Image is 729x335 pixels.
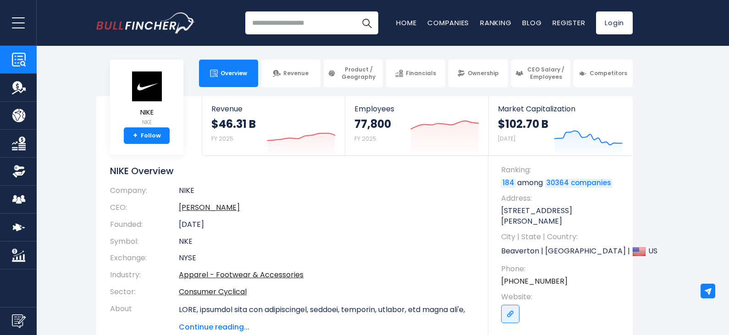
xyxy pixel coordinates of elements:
span: Market Capitalization [498,104,623,113]
span: Address: [501,193,624,203]
span: Financials [406,70,436,77]
span: Phone: [501,264,624,274]
p: among [501,178,624,188]
a: Product / Geography [324,60,383,87]
a: Home [396,18,416,27]
img: Bullfincher logo [96,12,195,33]
h1: NIKE Overview [110,165,475,177]
a: NIKE NKE [130,71,163,128]
a: 184 [501,179,516,188]
a: Register [552,18,585,27]
img: Ownership [12,165,26,178]
span: Competitors [590,70,627,77]
a: Companies [427,18,469,27]
th: Company: [110,186,179,199]
th: CEO: [110,199,179,216]
a: 30364 companies [545,179,613,188]
p: [STREET_ADDRESS][PERSON_NAME] [501,206,624,226]
span: City | State | Country: [501,232,624,242]
th: About [110,301,179,333]
a: Go to link [501,305,519,323]
th: Founded: [110,216,179,233]
strong: $102.70 B [498,117,548,131]
a: Overview [199,60,258,87]
a: Go to homepage [96,12,195,33]
th: Exchange: [110,250,179,267]
span: Employees [354,104,479,113]
a: CEO Salary / Employees [511,60,570,87]
small: FY 2025 [354,135,376,143]
a: ceo [179,202,240,213]
p: Beaverton | [GEOGRAPHIC_DATA] | US [501,245,624,258]
small: FY 2025 [211,135,233,143]
small: [DATE] [498,135,515,143]
a: Revenue $46.31 B FY 2025 [202,96,345,155]
a: Financials [386,60,445,87]
span: Ownership [468,70,499,77]
span: Product / Geography [338,66,379,80]
a: Apparel - Footwear & Accessories [179,269,304,280]
span: Revenue [283,70,309,77]
th: Sector: [110,284,179,301]
th: Symbol: [110,233,179,250]
small: NKE [131,118,163,126]
td: NKE [179,233,475,250]
span: Overview [221,70,247,77]
a: [PHONE_NUMBER] [501,276,568,286]
strong: $46.31 B [211,117,256,131]
strong: + [133,132,138,140]
td: NYSE [179,250,475,267]
button: Search [355,11,378,34]
strong: 77,800 [354,117,391,131]
th: Industry: [110,267,179,284]
span: CEO Salary / Employees [526,66,566,80]
a: Competitors [574,60,633,87]
a: Employees 77,800 FY 2025 [345,96,488,155]
span: Ranking: [501,165,624,175]
span: Continue reading... [179,322,475,333]
a: Ranking [480,18,511,27]
span: Website: [501,292,624,302]
a: Ownership [448,60,508,87]
a: Revenue [261,60,320,87]
a: Blog [522,18,541,27]
td: NIKE [179,186,475,199]
td: [DATE] [179,216,475,233]
a: Market Capitalization $102.70 B [DATE] [489,96,632,155]
span: Revenue [211,104,336,113]
a: Login [596,11,633,34]
a: Consumer Cyclical [179,286,247,297]
a: +Follow [124,127,170,144]
span: NIKE [131,109,163,116]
